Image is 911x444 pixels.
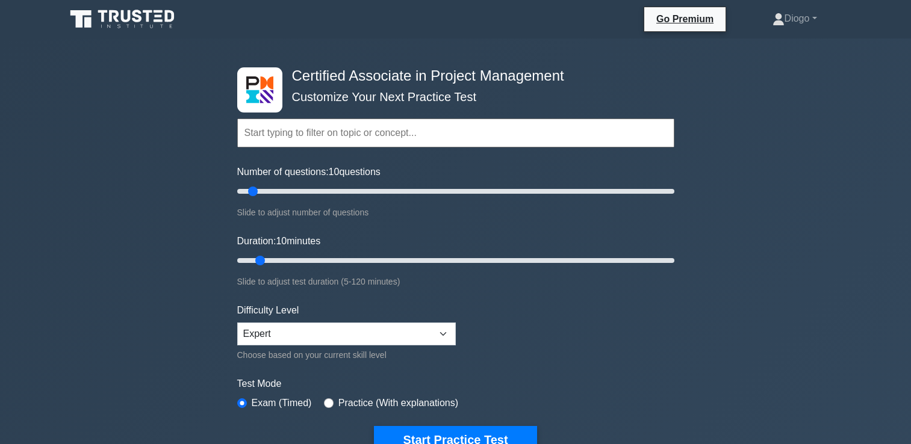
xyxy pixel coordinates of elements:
[744,7,846,31] a: Diogo
[237,165,381,179] label: Number of questions: questions
[329,167,340,177] span: 10
[237,274,674,289] div: Slide to adjust test duration (5-120 minutes)
[287,67,615,85] h4: Certified Associate in Project Management
[237,119,674,147] input: Start typing to filter on topic or concept...
[252,396,312,410] label: Exam (Timed)
[237,377,674,391] label: Test Mode
[276,236,287,246] span: 10
[237,348,456,362] div: Choose based on your current skill level
[237,234,321,248] label: Duration: minutes
[338,396,458,410] label: Practice (With explanations)
[237,205,674,220] div: Slide to adjust number of questions
[237,303,299,318] label: Difficulty Level
[649,11,721,26] a: Go Premium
